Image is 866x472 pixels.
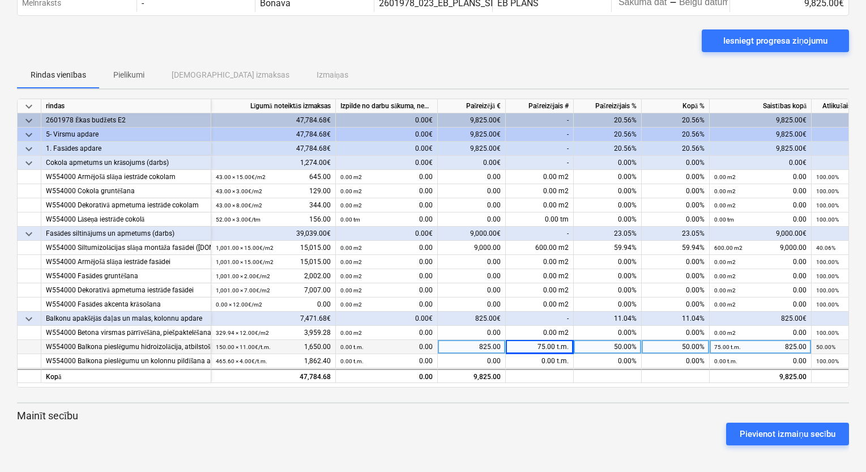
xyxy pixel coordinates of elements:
div: W554000 Fasādes gruntēšana [46,269,206,283]
div: W554000 Armējošā slāņa iestrāde fasādei [46,255,206,269]
div: 0.00% [574,354,642,368]
div: Saistības kopā [710,99,812,113]
small: 1,001.00 × 15.00€ / m2 [216,245,274,251]
div: 1. Fasādes apdare [46,142,206,156]
span: keyboard_arrow_down [22,156,36,170]
small: 0.00 m2 [340,174,362,180]
small: 0.00 m2 [340,188,362,194]
small: 1,001.00 × 7.00€ / m2 [216,287,270,294]
div: 0.00 [714,326,807,340]
div: 0.00 m2 [506,283,574,297]
div: 9,825.00€ [438,127,506,142]
small: 0.00 t.m. [340,344,364,350]
div: 0.00% [574,156,642,170]
span: keyboard_arrow_down [22,312,36,326]
div: - [506,113,574,127]
div: 39,039.00€ [211,227,336,241]
div: 20.56% [642,142,710,156]
div: 0.00 [438,354,506,368]
div: 0.00 m2 [506,326,574,340]
div: - [506,127,574,142]
div: 20.56% [642,127,710,142]
small: 100.00% [816,301,839,308]
small: 100.00% [816,259,839,265]
div: 0.00 m2 [506,255,574,269]
div: W554000 Betona virsmas pārrīvēšāna, piešpaktelēšana, gruntēšana un dekoratīvā krāsošana [46,326,206,340]
div: 0.00 m2 [506,297,574,312]
div: Balkonu apakšējās daļas un malas, kolonnu apdare [46,312,206,326]
div: 0.00% [574,297,642,312]
div: 0.00 [340,255,433,269]
div: 0.00% [574,184,642,198]
div: 75.00 t.m. [506,340,574,354]
div: W554000 Balkona pieslēgumu un kolonnu pildīšana ar hermētiķi [46,354,206,368]
small: 0.00 t.m. [714,358,737,364]
div: 23.05% [574,227,642,241]
p: Pielikumi [113,69,144,81]
small: 0.00 m2 [714,287,736,294]
div: Pašreizējais % [574,99,642,113]
div: rindas [41,99,211,113]
div: 825.00 [714,340,807,354]
small: 100.00% [816,202,839,209]
p: Rindas vienības [31,69,86,81]
div: 0.00 [340,184,433,198]
div: 0.00 [340,269,433,283]
div: 0.00 m2 [506,269,574,283]
div: 0.00 tm [506,212,574,227]
small: 43.00 × 15.00€ / m2 [216,174,266,180]
small: 0.00 m2 [340,259,362,265]
div: 0.00 [340,297,433,312]
div: Kopā [41,369,211,383]
div: 9,825.00 [438,369,506,383]
span: keyboard_arrow_down [22,227,36,241]
div: 0.00% [642,156,710,170]
div: 47,784.68€ [211,113,336,127]
small: 52.00 × 3.00€ / tm [216,216,261,223]
div: - [506,142,574,156]
div: 0.00 [714,283,807,297]
div: Fasādes siltinājums un apmetums (darbs) [46,227,206,241]
div: 0.00% [574,170,642,184]
div: 50.00% [642,340,710,354]
div: 20.56% [574,113,642,127]
small: 0.00 m2 [340,273,362,279]
div: 3,959.28 [216,326,331,340]
div: - [506,312,574,326]
div: 0.00 [340,370,433,384]
div: 2,002.00 [216,269,331,283]
div: 645.00 [216,170,331,184]
div: 825.00 [438,340,506,354]
div: 0.00% [574,198,642,212]
small: 50.00% [816,344,835,350]
div: 0.00 [438,255,506,269]
div: 0.00 m2 [506,198,574,212]
div: 0.00 [714,297,807,312]
div: W554000 Armējošā slāņa iestrāde cokolam [46,170,206,184]
div: 9,825.00€ [438,113,506,127]
small: 40.06% [816,245,835,251]
div: 20.56% [642,113,710,127]
small: 0.00 m2 [714,273,736,279]
div: W554000 Cokola gruntēšana [46,184,206,198]
div: 0.00 [340,354,433,368]
div: 0.00% [574,283,642,297]
div: 0.00 [714,212,807,227]
div: 47,784.68 [216,370,331,384]
div: 0.00% [574,269,642,283]
div: 0.00 [340,241,433,255]
small: 150.00 × 11.00€ / t.m. [216,344,271,350]
div: 825.00€ [438,312,506,326]
small: 0.00 m2 [340,287,362,294]
small: 43.00 × 3.00€ / m2 [216,188,262,194]
div: - [506,156,574,170]
div: 0.00 [438,184,506,198]
div: 0.00% [642,269,710,283]
div: 9,825.00€ [710,142,812,156]
div: 47,784.68€ [211,142,336,156]
div: 129.00 [216,184,331,198]
div: 0.00 [340,340,433,354]
div: 156.00 [216,212,331,227]
div: 0.00 [216,297,331,312]
div: 9,000.00 [438,241,506,255]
